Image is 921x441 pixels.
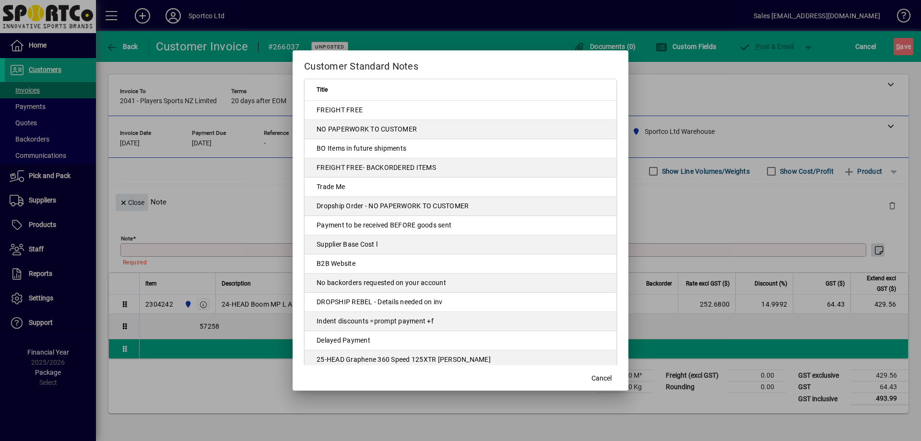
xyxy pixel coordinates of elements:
td: DROPSHIP REBEL - Details needed on inv [305,293,616,312]
button: Cancel [586,369,617,387]
td: No backorders requested on your account [305,274,616,293]
td: 25-HEAD Graphene 360 Speed 125XTR [PERSON_NAME] [305,350,616,369]
td: FREIGHT FREE [305,101,616,120]
td: Trade Me [305,178,616,197]
td: Indent discounts =prompt payment +f [305,312,616,331]
span: Cancel [591,373,612,383]
span: Title [317,84,328,95]
h2: Customer Standard Notes [293,50,628,78]
td: NO PAPERWORK TO CUSTOMER [305,120,616,139]
td: Dropship Order - NO PAPERWORK TO CUSTOMER [305,197,616,216]
td: Supplier Base Cost l [305,235,616,254]
td: BO Items in future shipments [305,139,616,158]
td: Delayed Payment [305,331,616,350]
td: B2B Website [305,254,616,274]
td: Payment to be received BEFORE goods sent [305,216,616,235]
td: FREIGHT FREE- BACKORDERED ITEMS [305,158,616,178]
